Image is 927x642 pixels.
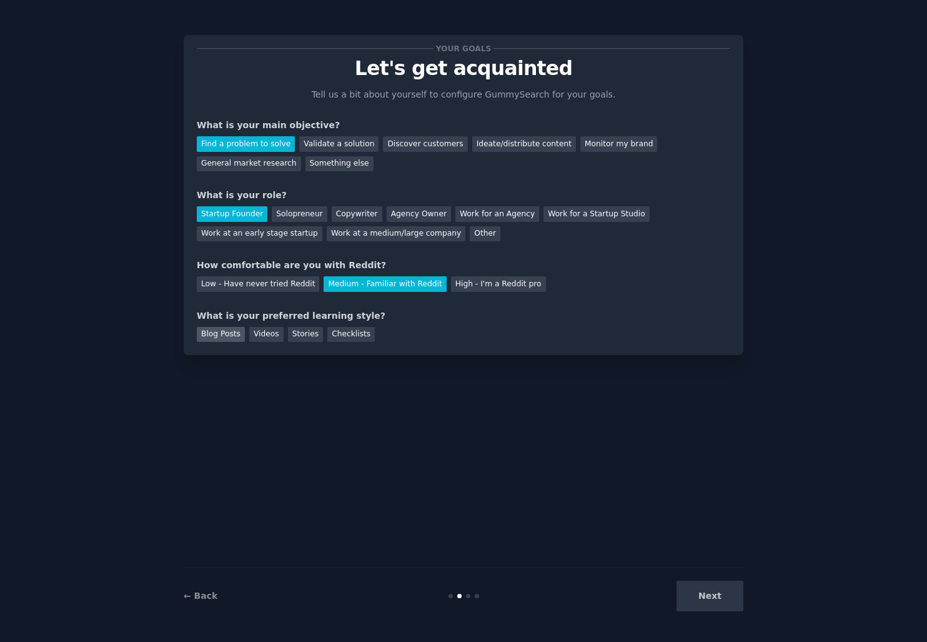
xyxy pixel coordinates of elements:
div: Work for a Startup Studio [543,206,649,222]
div: Blog Posts [197,327,245,343]
div: What is your main objective? [197,119,730,132]
div: Startup Founder [197,206,267,222]
p: Tell us a bit about yourself to configure GummySearch for your goals. [306,88,621,101]
div: Monitor my brand [580,136,657,152]
div: How comfortable are you with Reddit? [197,259,730,272]
div: Low - Have never tried Reddit [197,276,319,292]
div: What is your role? [197,189,730,202]
div: General market research [197,156,301,172]
div: Videos [249,327,284,343]
div: Copywriter [332,206,382,222]
div: Agency Owner [387,206,451,222]
a: ← Back [184,591,217,601]
div: Discover customers [383,136,467,152]
div: Something else [305,156,374,172]
div: Stories [288,327,323,343]
span: Your goals [434,42,493,55]
div: Solopreneur [272,206,327,222]
div: Checklists [327,327,375,343]
div: High - I'm a Reddit pro [451,276,546,292]
div: What is your preferred learning style? [197,309,730,323]
div: Work at an early stage startup [197,226,322,242]
div: Ideate/distribute content [472,136,576,152]
div: Work at a medium/large company [327,226,465,242]
div: Work for an Agency [455,206,539,222]
div: Other [470,226,500,242]
div: Medium - Familiar with Reddit [324,276,446,292]
div: Validate a solution [299,136,379,152]
div: Find a problem to solve [197,136,295,152]
p: Let's get acquainted [197,58,730,79]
